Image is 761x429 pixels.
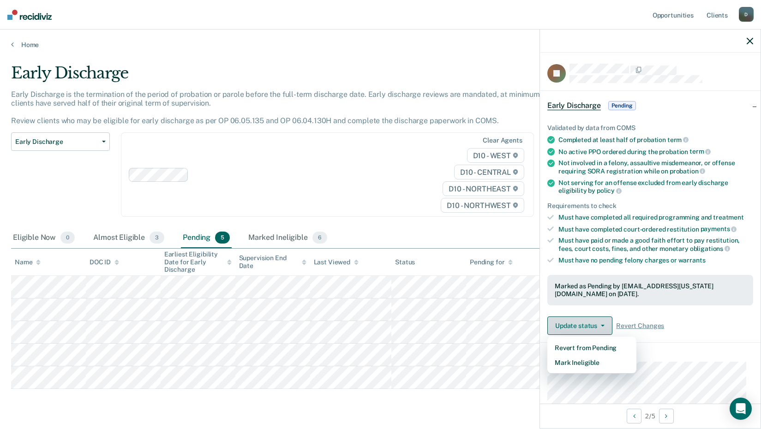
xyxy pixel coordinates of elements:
[670,167,706,175] span: probation
[239,254,306,270] div: Supervision End Date
[555,282,746,298] div: Marked as Pending by [EMAIL_ADDRESS][US_STATE][DOMAIN_NAME] on [DATE].
[558,225,753,233] div: Must have completed court-ordered restitution
[164,250,232,274] div: Earliest Eligibility Date for Early Discharge
[547,124,753,132] div: Validated by data from COMS
[215,232,230,244] span: 5
[91,228,166,248] div: Almost Eligible
[454,165,524,179] span: D10 - CENTRAL
[395,258,415,266] div: Status
[246,228,329,248] div: Marked Ineligible
[11,228,77,248] div: Eligible Now
[558,256,753,264] div: Must have no pending felony charges or
[470,258,513,266] div: Pending for
[701,225,737,232] span: payments
[627,409,641,423] button: Previous Opportunity
[441,198,524,213] span: D10 - NORTHWEST
[689,148,711,155] span: term
[540,404,761,428] div: 2 / 5
[11,41,750,49] a: Home
[678,256,706,264] span: warrants
[616,322,664,330] span: Revert Changes
[690,245,730,252] span: obligations
[15,138,98,146] span: Early Discharge
[483,137,522,144] div: Clear agents
[15,258,41,266] div: Name
[558,159,753,175] div: Not involved in a felony, assaultive misdemeanor, or offense requiring SORA registration while on
[597,187,622,194] span: policy
[547,202,753,210] div: Requirements to check
[667,136,689,143] span: term
[467,148,524,163] span: D10 - WEST
[558,136,753,144] div: Completed at least half of probation
[7,10,52,20] img: Recidiviz
[312,232,327,244] span: 6
[443,181,524,196] span: D10 - NORTHEAST
[547,350,753,358] dt: Supervision
[11,64,582,90] div: Early Discharge
[558,179,753,195] div: Not serving for an offense excluded from early discharge eligibility by
[547,355,636,370] button: Mark Ineligible
[558,237,753,252] div: Must have paid or made a good faith effort to pay restitution, fees, court costs, fines, and othe...
[547,340,636,355] button: Revert from Pending
[608,101,636,110] span: Pending
[730,398,752,420] div: Open Intercom Messenger
[739,7,754,22] div: D
[60,232,75,244] span: 0
[90,258,119,266] div: DOC ID
[314,258,359,266] div: Last Viewed
[713,214,744,221] span: treatment
[558,148,753,156] div: No active PPO ordered during the probation
[547,316,612,335] button: Update status
[540,91,761,120] div: Early DischargePending
[558,214,753,221] div: Must have completed all required programming and
[11,90,560,125] p: Early Discharge is the termination of the period of probation or parole before the full-term disc...
[150,232,164,244] span: 3
[181,228,232,248] div: Pending
[659,409,674,423] button: Next Opportunity
[547,101,601,110] span: Early Discharge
